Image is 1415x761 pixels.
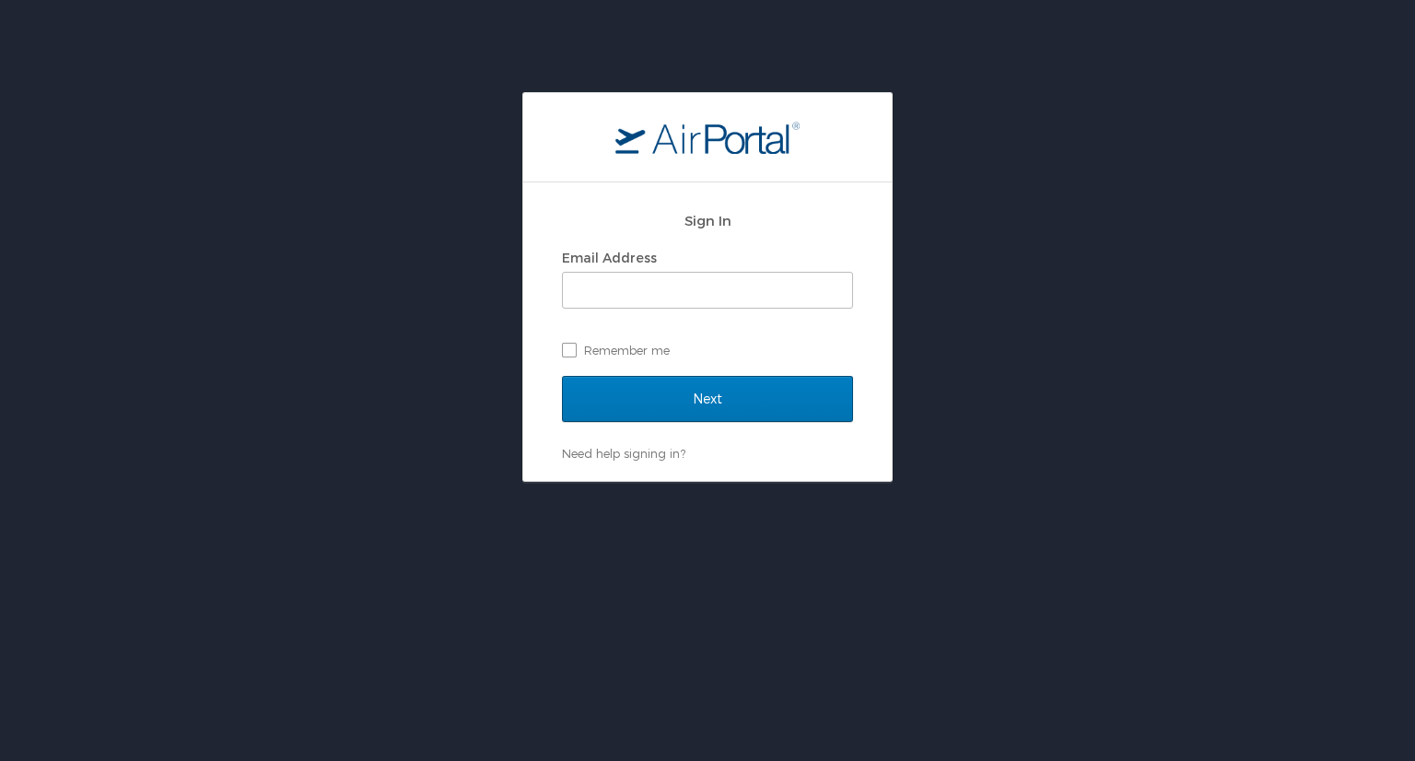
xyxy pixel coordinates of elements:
label: Email Address [562,250,657,265]
input: Next [562,376,853,422]
a: Need help signing in? [562,446,685,461]
label: Remember me [562,336,853,364]
h2: Sign In [562,210,853,231]
img: logo [615,121,800,154]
